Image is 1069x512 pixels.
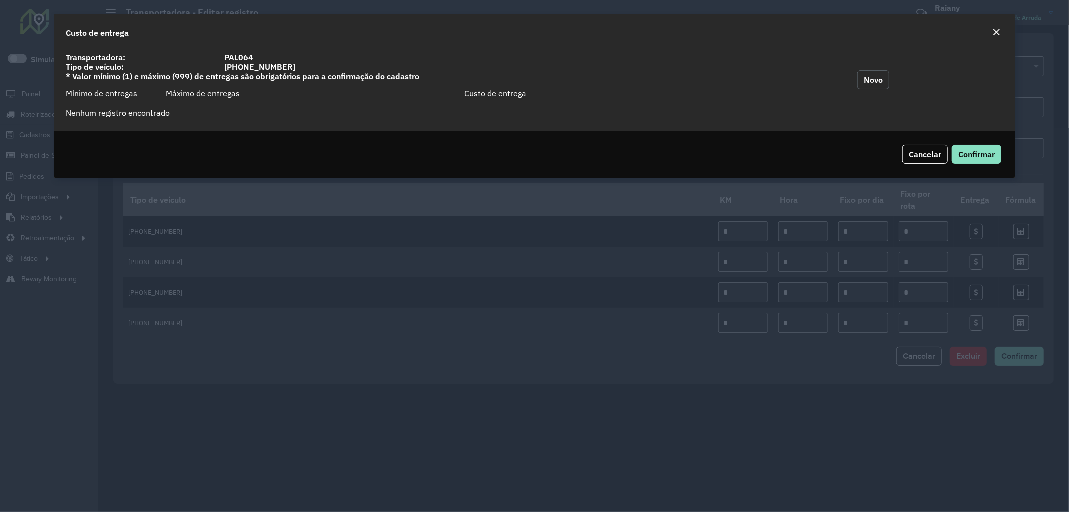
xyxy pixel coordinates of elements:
datatable-header-cell: Máximo de entregas [166,87,465,100]
div: Nenhum registro encontrado [66,107,1004,119]
span: Confirmar [958,149,995,159]
span: Máximo de entregas [166,88,240,98]
label: PAL064 [218,51,1010,63]
label: [PHONE_NUMBER] [218,61,1010,73]
label: * Valor mínimo (1) e máximo (999) de entregas são obrigatórios para a confirmação do cadastro [60,70,851,89]
button: Novo [857,70,889,89]
datatable-header-cell: Mínimo de entregas [66,87,166,100]
button: Confirmar [952,145,1001,164]
button: Cancelar [902,145,948,164]
h4: Custo de entrega [66,27,129,39]
span: Mínimo de entregas [66,88,137,98]
datatable-header-cell: Custo de entrega [464,87,763,100]
button: Close [989,26,1003,39]
span: Cancelar [909,149,941,159]
strong: Transportadora: [66,52,125,62]
strong: Tipo de veículo: [66,62,124,72]
em: Fechar [992,28,1000,36]
span: Custo de entrega [464,88,526,98]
